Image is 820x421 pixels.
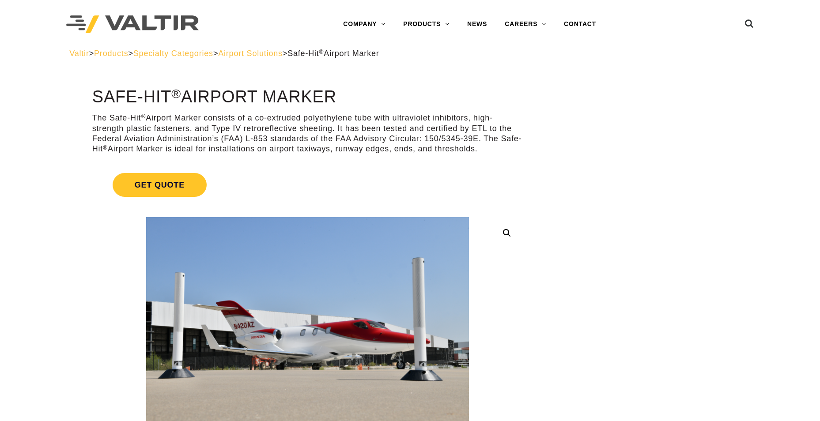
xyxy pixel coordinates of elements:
a: Specialty Categories [133,49,213,58]
a: COMPANY [334,15,394,33]
a: CAREERS [496,15,555,33]
img: Valtir [66,15,199,34]
span: Safe-Hit Airport Marker [287,49,379,58]
a: Valtir [69,49,89,58]
span: Get Quote [113,173,207,197]
a: Get Quote [92,162,523,207]
a: PRODUCTS [394,15,458,33]
sup: ® [319,49,324,55]
h1: Safe-Hit Airport Marker [92,88,523,106]
a: Airport Solutions [218,49,283,58]
sup: ® [103,144,108,151]
div: > > > > [69,49,751,59]
a: CONTACT [555,15,605,33]
sup: ® [141,113,146,120]
a: NEWS [458,15,496,33]
sup: ® [171,86,181,101]
a: Products [94,49,128,58]
p: The Safe-Hit Airport Marker consists of a co-extruded polyethylene tube with ultraviolet inhibito... [92,113,523,154]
